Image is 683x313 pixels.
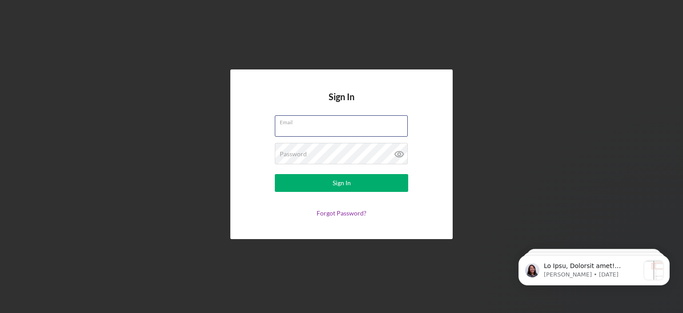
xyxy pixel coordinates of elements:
a: Forgot Password? [317,209,366,217]
label: Email [280,116,408,126]
div: Sign In [333,174,351,192]
iframe: Intercom notifications message [505,237,683,309]
label: Password [280,150,307,158]
h4: Sign In [329,92,354,115]
button: Sign In [275,174,408,192]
